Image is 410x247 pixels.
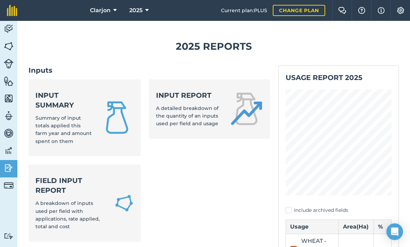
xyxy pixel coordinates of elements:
span: Current plan : PLUS [221,7,267,14]
img: svg+xml;base64,PD94bWwgdmVyc2lvbj0iMS4wIiBlbmNvZGluZz0idXRmLTgiPz4KPCEtLSBHZW5lcmF0b3I6IEFkb2JlIE... [4,128,14,138]
img: svg+xml;base64,PD94bWwgdmVyc2lvbj0iMS4wIiBlbmNvZGluZz0idXRmLTgiPz4KPCEtLSBHZW5lcmF0b3I6IEFkb2JlIE... [4,145,14,156]
a: Input reportA detailed breakdown of the quantity of an inputs used per field and usage [149,79,270,139]
img: svg+xml;base64,PHN2ZyB4bWxucz0iaHR0cDovL3d3dy53My5vcmcvMjAwMC9zdmciIHdpZHRoPSI1NiIgaGVpZ2h0PSI2MC... [4,93,14,104]
a: Change plan [273,5,325,16]
img: svg+xml;base64,PD94bWwgdmVyc2lvbj0iMS4wIiBlbmNvZGluZz0idXRmLTgiPz4KPCEtLSBHZW5lcmF0b3I6IEFkb2JlIE... [4,163,14,173]
strong: Field Input Report [35,176,106,195]
img: fieldmargin Logo [7,5,17,16]
label: Include archived fields [286,207,392,214]
img: svg+xml;base64,PD94bWwgdmVyc2lvbj0iMS4wIiBlbmNvZGluZz0idXRmLTgiPz4KPCEtLSBHZW5lcmF0b3I6IEFkb2JlIE... [4,233,14,239]
span: 2025 [129,6,142,15]
img: Input summary [100,101,134,134]
a: Field Input ReportA breakdown of inputs used per field with applications, rate applied, total and... [28,165,141,242]
span: A detailed breakdown of the quantity of an inputs used per field and usage [156,105,219,127]
img: Two speech bubbles overlapping with the left bubble in the forefront [338,7,346,14]
span: Clarjon [90,6,110,15]
th: % [374,220,392,234]
strong: Input report [156,90,221,100]
img: svg+xml;base64,PD94bWwgdmVyc2lvbj0iMS4wIiBlbmNvZGluZz0idXRmLTgiPz4KPCEtLSBHZW5lcmF0b3I6IEFkb2JlIE... [4,111,14,121]
span: Summary of input totals applied this farm year and amount spent on them [35,115,92,144]
h2: Inputs [28,65,270,75]
th: Usage [286,220,338,234]
th: Area ( Ha ) [338,220,374,234]
img: Field Input Report [114,193,134,214]
strong: Input summary [35,90,92,110]
img: Input report [230,92,263,126]
div: Open Intercom Messenger [386,223,403,240]
h2: Usage report 2025 [286,73,392,82]
a: Input summarySummary of input totals applied this farm year and amount spent on them [28,79,141,157]
h1: 2025 Reports [28,39,399,54]
span: A breakdown of inputs used per field with applications, rate applied, total and cost [35,200,100,230]
img: svg+xml;base64,PD94bWwgdmVyc2lvbj0iMS4wIiBlbmNvZGluZz0idXRmLTgiPz4KPCEtLSBHZW5lcmF0b3I6IEFkb2JlIE... [4,181,14,190]
img: svg+xml;base64,PHN2ZyB4bWxucz0iaHR0cDovL3d3dy53My5vcmcvMjAwMC9zdmciIHdpZHRoPSI1NiIgaGVpZ2h0PSI2MC... [4,41,14,51]
img: svg+xml;base64,PD94bWwgdmVyc2lvbj0iMS4wIiBlbmNvZGluZz0idXRmLTgiPz4KPCEtLSBHZW5lcmF0b3I6IEFkb2JlIE... [4,24,14,34]
img: A cog icon [396,7,405,14]
img: svg+xml;base64,PHN2ZyB4bWxucz0iaHR0cDovL3d3dy53My5vcmcvMjAwMC9zdmciIHdpZHRoPSI1NiIgaGVpZ2h0PSI2MC... [4,76,14,86]
img: A question mark icon [358,7,366,14]
img: svg+xml;base64,PHN2ZyB4bWxucz0iaHR0cDovL3d3dy53My5vcmcvMjAwMC9zdmciIHdpZHRoPSIxNyIgaGVpZ2h0PSIxNy... [378,6,385,15]
img: svg+xml;base64,PD94bWwgdmVyc2lvbj0iMS4wIiBlbmNvZGluZz0idXRmLTgiPz4KPCEtLSBHZW5lcmF0b3I6IEFkb2JlIE... [4,59,14,69]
